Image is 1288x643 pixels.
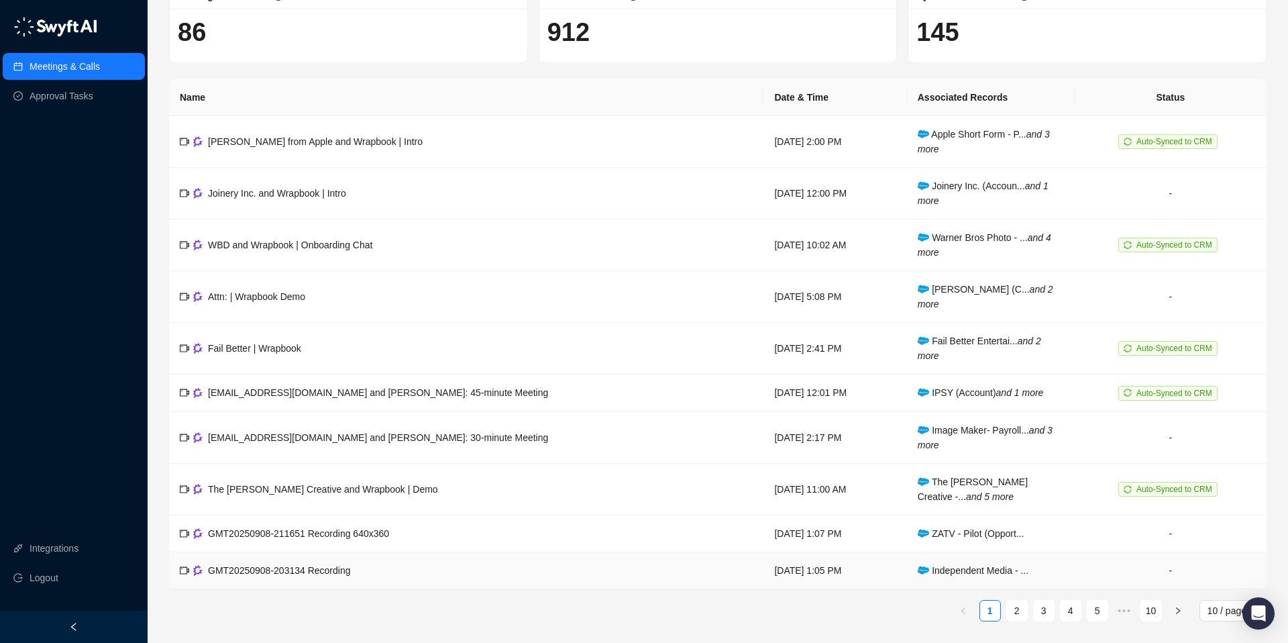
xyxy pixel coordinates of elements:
[1207,601,1258,621] span: 10 / page
[918,129,1050,154] span: Apple Short Form - P...
[193,484,203,494] img: gong-Dwh8HbPa.png
[208,136,423,147] span: [PERSON_NAME] from Apple and Wrapbook | Intro
[1136,240,1212,250] span: Auto-Synced to CRM
[1033,600,1055,622] li: 3
[1075,552,1267,589] td: -
[1199,600,1267,622] div: Page Size
[547,17,889,48] h1: 912
[918,284,1053,309] span: [PERSON_NAME] (C...
[763,412,906,464] td: [DATE] 2:17 PM
[30,535,78,562] a: Integrations
[208,484,438,495] span: The [PERSON_NAME] Creative and Wrapbook | Demo
[1075,412,1267,464] td: -
[1114,600,1135,622] li: Next 5 Pages
[30,83,93,109] a: Approval Tasks
[193,291,203,301] img: gong-Dwh8HbPa.png
[1124,138,1132,146] span: sync
[953,600,974,622] li: Previous Page
[1007,601,1027,621] a: 2
[1075,79,1267,116] th: Status
[1075,271,1267,323] td: -
[1174,607,1182,615] span: right
[918,336,1041,361] span: Fail Better Entertai...
[180,240,189,250] span: video-camera
[918,232,1051,258] i: and 4 more
[1006,600,1028,622] li: 2
[208,528,389,539] span: GMT20250908-211651 Recording 640x360
[763,323,906,375] td: [DATE] 2:41 PM
[918,284,1053,309] i: and 2 more
[1114,600,1135,622] span: •••
[193,528,203,538] img: gong-Dwh8HbPa.png
[916,17,1258,48] h1: 145
[1034,601,1054,621] a: 3
[69,622,78,632] span: left
[1075,515,1267,552] td: -
[169,79,763,116] th: Name
[180,485,189,494] span: video-camera
[918,565,1028,576] span: Independent Media - ...
[1242,597,1275,630] div: Open Intercom Messenger
[30,564,58,591] span: Logout
[208,387,548,398] span: [EMAIL_ADDRESS][DOMAIN_NAME] and [PERSON_NAME]: 45-minute Meeting
[1136,485,1212,494] span: Auto-Synced to CRM
[208,240,372,250] span: WBD and Wrapbook | Onboarding Chat
[966,491,1014,502] i: and 5 more
[763,375,906,412] td: [DATE] 12:01 PM
[979,600,1001,622] li: 1
[30,53,100,80] a: Meetings & Calls
[953,600,974,622] button: left
[918,181,1049,206] i: and 1 more
[193,565,203,575] img: gong-Dwh8HbPa.png
[208,188,346,199] span: Joinery Inc. and Wrapbook | Intro
[180,344,189,353] span: video-camera
[763,79,906,116] th: Date & Time
[180,292,189,301] span: video-camera
[1140,600,1162,622] li: 10
[1136,389,1212,398] span: Auto-Synced to CRM
[1060,600,1081,622] li: 4
[763,552,906,589] td: [DATE] 1:05 PM
[763,168,906,219] td: [DATE] 12:00 PM
[763,219,906,271] td: [DATE] 10:02 AM
[1087,601,1108,621] a: 5
[1087,600,1108,622] li: 5
[1167,600,1189,622] li: Next Page
[180,189,189,198] span: video-camera
[193,432,203,442] img: gong-Dwh8HbPa.png
[918,387,1044,398] span: IPSY (Account)
[918,232,1051,258] span: Warner Bros Photo - ...
[918,528,1024,539] span: ZATV - Pilot (Opport...
[918,129,1050,154] i: and 3 more
[980,601,1000,621] a: 1
[959,607,967,615] span: left
[180,566,189,575] span: video-camera
[193,388,203,398] img: gong-Dwh8HbPa.png
[208,432,548,443] span: [EMAIL_ADDRESS][DOMAIN_NAME] and [PERSON_NAME]: 30-minute Meeting
[1167,600,1189,622] button: right
[13,573,23,583] span: logout
[1136,137,1212,146] span: Auto-Synced to CRM
[1124,389,1132,397] span: sync
[918,425,1053,450] i: and 3 more
[1141,601,1161,621] a: 10
[180,433,189,442] span: video-camera
[918,181,1049,206] span: Joinery Inc. (Accoun...
[178,17,519,48] h1: 86
[1124,485,1132,493] span: sync
[763,271,906,323] td: [DATE] 5:08 PM
[763,515,906,552] td: [DATE] 1:07 PM
[180,137,189,146] span: video-camera
[1136,344,1212,353] span: Auto-Synced to CRM
[1124,344,1132,352] span: sync
[1124,241,1132,249] span: sync
[918,336,1041,361] i: and 2 more
[193,240,203,250] img: gong-Dwh8HbPa.png
[180,529,189,538] span: video-camera
[208,565,350,576] span: GMT20250908-203134 Recording
[918,477,1028,502] span: The [PERSON_NAME] Creative -...
[1075,168,1267,219] td: -
[996,387,1044,398] i: and 1 more
[1061,601,1081,621] a: 4
[13,17,97,37] img: logo-05li4sbe.png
